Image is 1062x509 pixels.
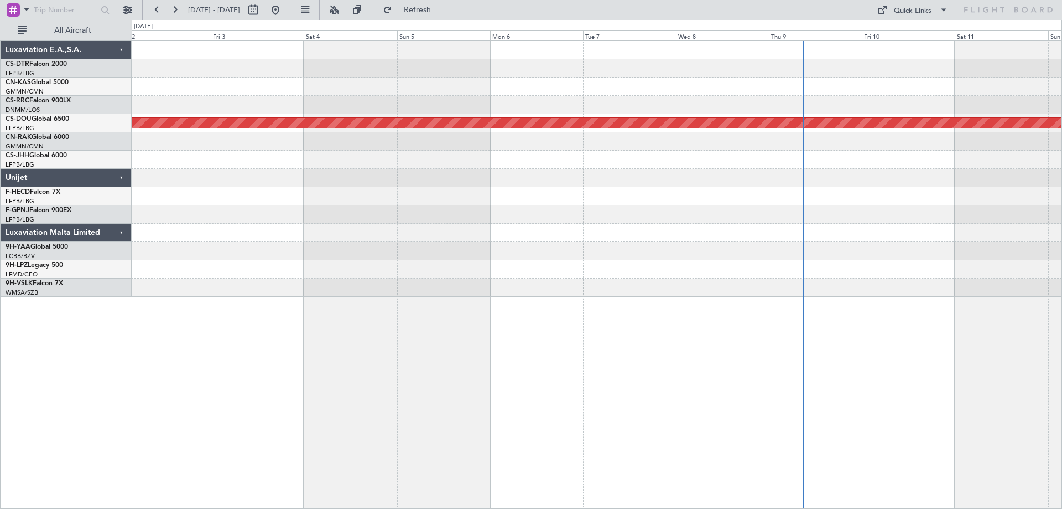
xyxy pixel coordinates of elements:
span: 9H-LPZ [6,262,28,269]
a: GMMN/CMN [6,142,44,151]
a: CN-RAKGlobal 6000 [6,134,69,141]
a: WMSA/SZB [6,289,38,297]
a: CS-DTRFalcon 2000 [6,61,67,68]
div: Fri 3 [211,30,304,40]
div: Thu 2 [118,30,211,40]
a: LFMD/CEQ [6,270,38,279]
div: Sat 11 [955,30,1048,40]
span: CS-DOU [6,116,32,122]
a: LFPB/LBG [6,215,34,224]
button: All Aircraft [12,22,120,39]
a: CS-RRCFalcon 900LX [6,97,71,104]
span: CN-RAK [6,134,32,141]
span: CS-JHH [6,152,29,159]
a: DNMM/LOS [6,106,40,114]
span: CN-KAS [6,79,31,86]
div: Thu 9 [769,30,862,40]
div: Quick Links [894,6,931,17]
a: LFPB/LBG [6,161,34,169]
span: F-GPNJ [6,207,29,214]
a: 9H-VSLKFalcon 7X [6,280,63,287]
button: Quick Links [872,1,954,19]
div: Wed 8 [676,30,769,40]
div: Sat 4 [304,30,397,40]
span: 9H-YAA [6,244,30,250]
div: Sun 5 [397,30,490,40]
div: Fri 10 [862,30,955,40]
input: Trip Number [34,2,97,18]
a: F-HECDFalcon 7X [6,189,60,196]
span: F-HECD [6,189,30,196]
span: Refresh [394,6,441,14]
div: [DATE] [134,22,153,32]
a: CS-DOUGlobal 6500 [6,116,69,122]
a: CN-KASGlobal 5000 [6,79,69,86]
a: F-GPNJFalcon 900EX [6,207,71,214]
a: LFPB/LBG [6,124,34,132]
a: LFPB/LBG [6,69,34,78]
span: 9H-VSLK [6,280,33,287]
span: CS-DTR [6,61,29,68]
span: CS-RRC [6,97,29,104]
span: [DATE] - [DATE] [188,5,240,15]
a: FCBB/BZV [6,252,35,260]
div: Mon 6 [490,30,583,40]
a: 9H-LPZLegacy 500 [6,262,63,269]
a: CS-JHHGlobal 6000 [6,152,67,159]
span: All Aircraft [29,27,117,34]
div: Tue 7 [583,30,676,40]
button: Refresh [378,1,444,19]
a: LFPB/LBG [6,197,34,205]
a: GMMN/CMN [6,88,44,96]
a: 9H-YAAGlobal 5000 [6,244,68,250]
